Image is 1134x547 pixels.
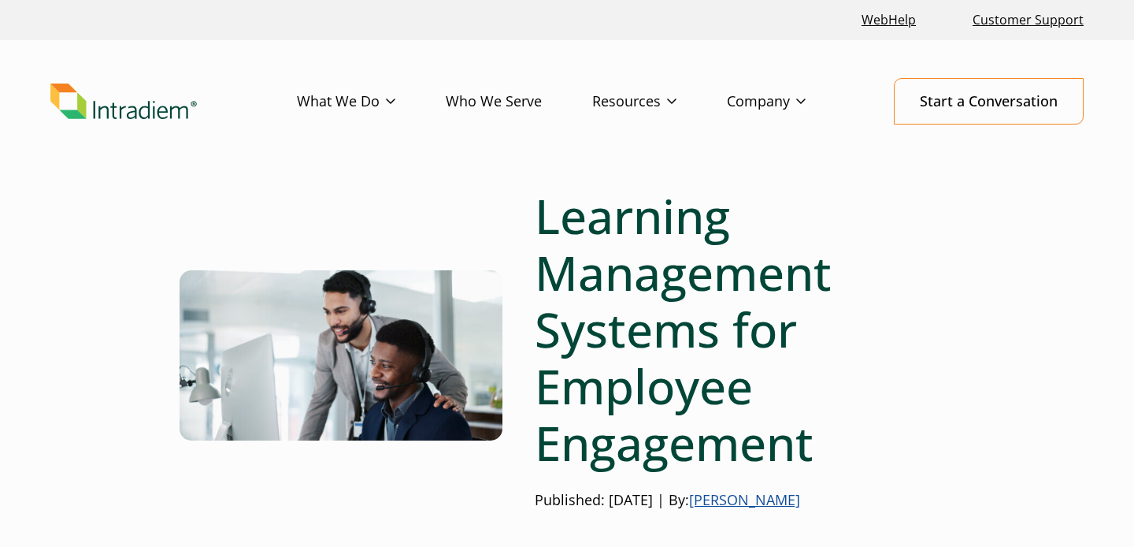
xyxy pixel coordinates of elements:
h1: Learning Management Systems for Employee Engagement [535,188,954,471]
a: Company [727,79,856,125]
a: Resources [592,79,727,125]
a: Customer Support [966,3,1090,37]
a: What We Do [297,79,446,125]
a: Link to homepage of Intradiem [50,84,297,120]
a: Start a Conversation [894,78,1084,125]
img: Intradiem [50,84,197,120]
a: [PERSON_NAME] [689,490,800,509]
a: Who We Serve [446,79,592,125]
p: Published: [DATE] | By: [535,490,954,511]
a: Link opens in a new window [855,3,922,37]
